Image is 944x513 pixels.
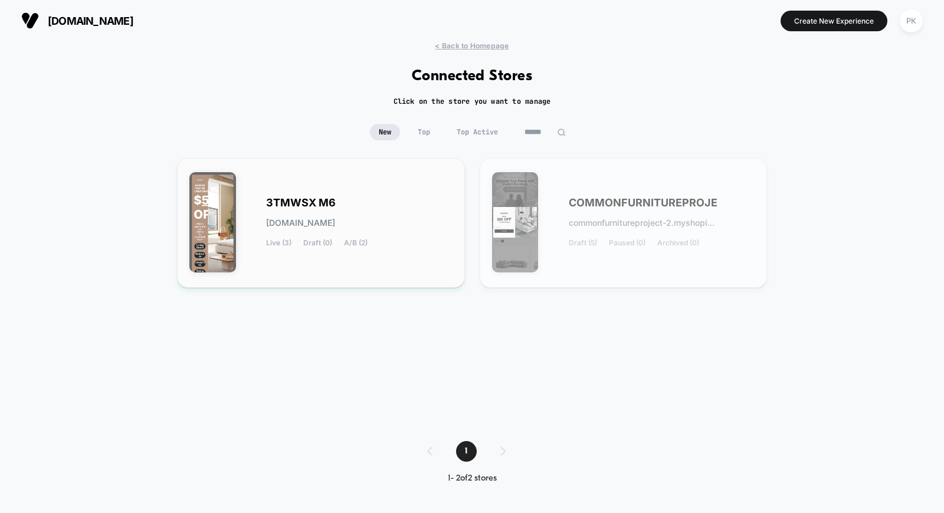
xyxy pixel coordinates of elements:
[303,239,332,247] span: Draft (0)
[394,97,551,106] h2: Click on the store you want to manage
[21,12,39,29] img: Visually logo
[189,172,236,272] img: 3TMWSX_M6
[412,68,533,85] h1: Connected Stores
[569,239,597,247] span: Draft (5)
[569,219,714,227] span: commonfurnitureproject-2.myshopi...
[344,239,368,247] span: A/B (2)
[18,11,137,30] button: [DOMAIN_NAME]
[569,199,717,207] span: COMMONFURNITUREPROJE
[896,9,926,33] button: PK
[48,15,133,27] span: [DOMAIN_NAME]
[492,172,539,272] img: COMMONFURNITUREPROJECT_2
[266,219,335,227] span: [DOMAIN_NAME]
[409,124,439,140] span: Top
[657,239,699,247] span: Archived (0)
[781,11,887,31] button: Create New Experience
[435,41,509,50] span: < Back to Homepage
[266,199,336,207] span: 3TMWSX M6
[415,473,529,484] div: 1 - 2 of 2 stores
[448,124,507,140] span: Top Active
[456,441,477,462] span: 1
[266,239,291,247] span: Live (3)
[370,124,400,140] span: New
[900,9,923,32] div: PK
[557,128,566,137] img: edit
[609,239,645,247] span: Paused (0)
